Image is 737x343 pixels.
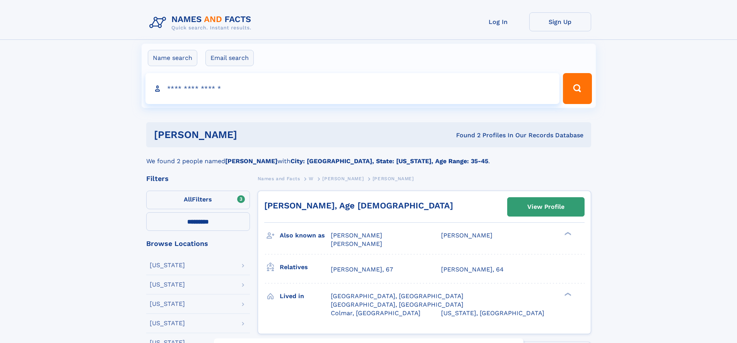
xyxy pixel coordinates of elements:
span: [US_STATE], [GEOGRAPHIC_DATA] [441,309,544,317]
span: Colmar, [GEOGRAPHIC_DATA] [331,309,421,317]
div: [US_STATE] [150,320,185,326]
a: [PERSON_NAME] [322,174,364,183]
a: [PERSON_NAME], 64 [441,265,504,274]
a: Sign Up [529,12,591,31]
span: [GEOGRAPHIC_DATA], [GEOGRAPHIC_DATA] [331,292,463,300]
h3: Also known as [280,229,331,242]
h3: Relatives [280,261,331,274]
div: Found 2 Profiles In Our Records Database [347,131,583,140]
a: View Profile [508,198,584,216]
a: W [309,174,314,183]
span: W [309,176,314,181]
a: Log In [467,12,529,31]
div: ❯ [563,292,572,297]
span: [PERSON_NAME] [322,176,364,181]
span: [PERSON_NAME] [441,232,492,239]
button: Search Button [563,73,592,104]
input: search input [145,73,560,104]
a: Names and Facts [258,174,300,183]
div: [US_STATE] [150,262,185,268]
div: We found 2 people named with . [146,147,591,166]
label: Filters [146,191,250,209]
span: All [184,196,192,203]
label: Email search [205,50,254,66]
span: [PERSON_NAME] [373,176,414,181]
span: [PERSON_NAME] [331,240,382,247]
h1: [PERSON_NAME] [154,130,347,140]
div: [US_STATE] [150,301,185,307]
div: Browse Locations [146,240,250,247]
span: [GEOGRAPHIC_DATA], [GEOGRAPHIC_DATA] [331,301,463,308]
a: [PERSON_NAME], Age [DEMOGRAPHIC_DATA] [264,201,453,210]
div: Filters [146,175,250,182]
b: [PERSON_NAME] [225,157,277,165]
span: [PERSON_NAME] [331,232,382,239]
label: Name search [148,50,197,66]
img: Logo Names and Facts [146,12,258,33]
div: ❯ [563,231,572,236]
a: [PERSON_NAME], 67 [331,265,393,274]
h3: Lived in [280,290,331,303]
div: [US_STATE] [150,282,185,288]
div: View Profile [527,198,564,216]
b: City: [GEOGRAPHIC_DATA], State: [US_STATE], Age Range: 35-45 [291,157,488,165]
